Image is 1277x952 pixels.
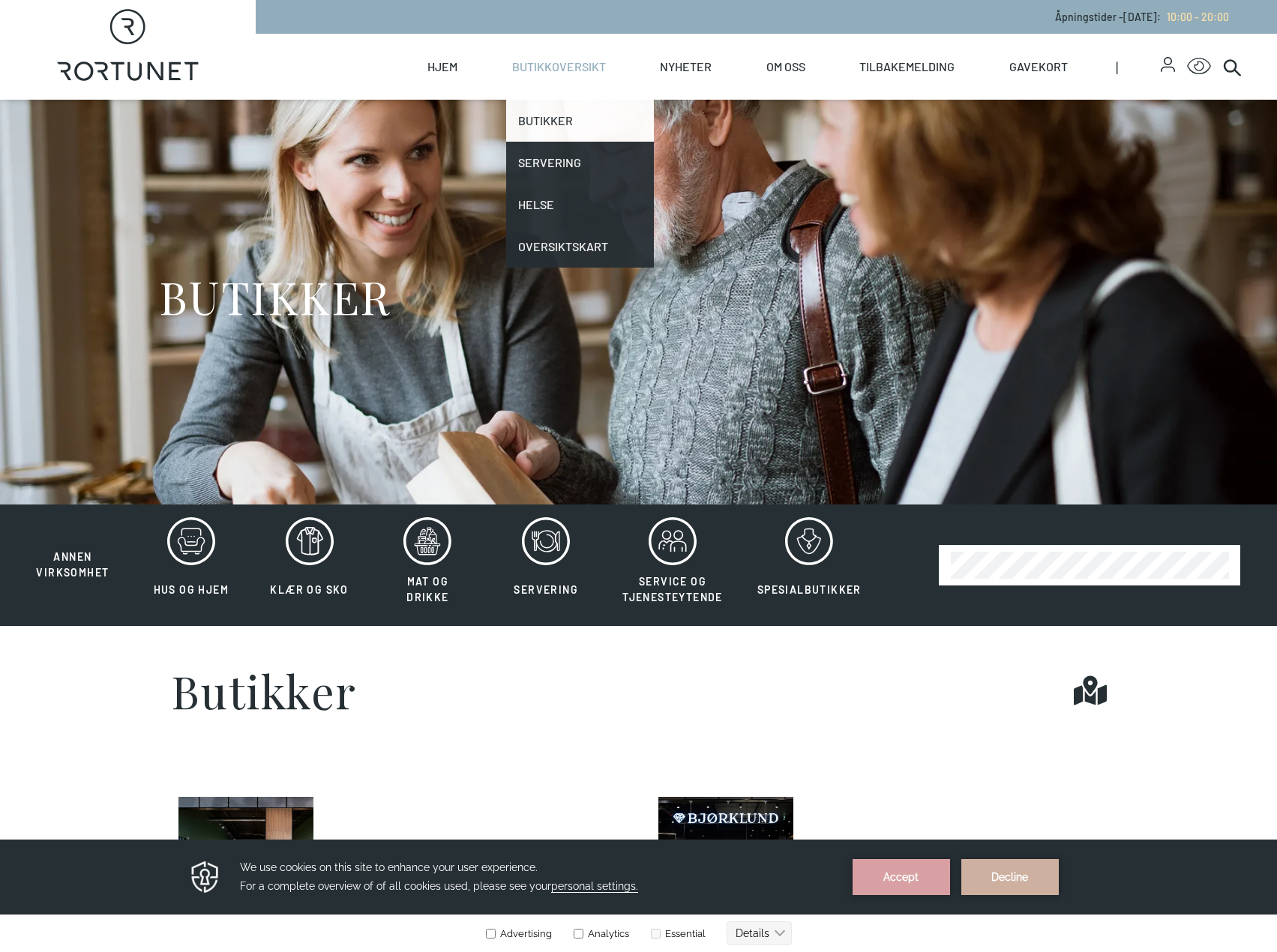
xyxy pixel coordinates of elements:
label: Analytics [571,88,629,100]
button: Decline [961,19,1059,55]
a: Oversiktskart [506,226,655,268]
span: | [1116,34,1161,100]
h3: We use cookies on this site to enhance your user experience. For a complete overview of of all co... [240,19,834,56]
a: Hjem [427,34,457,100]
a: Nyheter [660,34,712,100]
a: Om oss [766,34,805,100]
button: Klær og sko [252,516,367,614]
span: 10:00 - 20:00 [1167,10,1229,23]
button: Mat og drikke [370,516,485,614]
button: Spesialbutikker [742,516,877,614]
span: Klær og sko [270,583,348,596]
h1: Butikker [171,668,357,713]
a: Butikker [506,100,655,142]
img: Privacy reminder [189,19,221,55]
a: Tilbakemelding [859,34,955,100]
input: Essential [651,89,661,99]
span: Annen virksomhet [36,550,109,579]
h1: BUTIKKER [159,268,391,325]
button: Hus og hjem [133,516,249,614]
a: 10:00 - 20:00 [1161,10,1229,23]
p: Åpningstider - [DATE] : [1055,9,1229,25]
span: Spesialbutikker [757,583,862,596]
text: Details [736,88,769,100]
span: Servering [514,583,578,596]
span: personal settings. [551,40,638,53]
a: Helse [506,184,655,226]
button: Servering [488,516,604,614]
label: Advertising [485,88,552,100]
a: Servering [506,142,655,184]
button: Annen virksomhet [15,516,130,581]
span: Service og tjenesteytende [622,575,723,603]
button: Accept [853,19,950,55]
button: Details [727,82,792,106]
a: Butikkoversikt [512,34,606,100]
a: Gavekort [1009,34,1068,100]
span: Hus og hjem [154,583,229,596]
input: Advertising [486,89,496,99]
label: Essential [648,88,706,100]
input: Analytics [574,89,583,99]
span: Mat og drikke [406,575,448,603]
button: Open Accessibility Menu [1187,55,1211,79]
button: Service og tjenesteytende [607,516,739,614]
